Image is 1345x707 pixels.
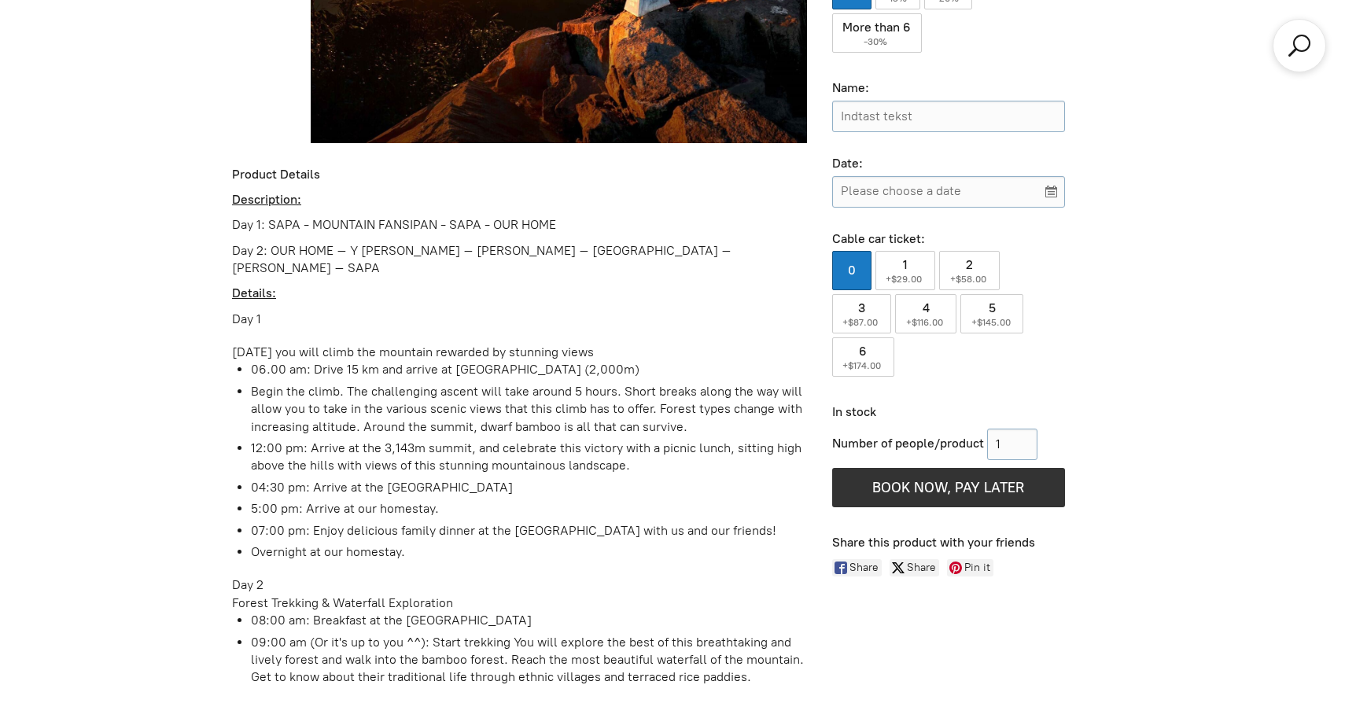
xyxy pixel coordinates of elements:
input: Please choose a date [832,176,1065,208]
u: Description: [232,192,301,207]
label: 3 [832,294,892,333]
li: 12:00 pm: Arrive at the 3,143m summit, and celebrate this victory with a picnic lunch, sitting hi... [251,440,807,475]
span: +$145.00 [971,317,1013,328]
li: 06.00 am: Drive 15 km and arrive at [GEOGRAPHIC_DATA] (2,000m) [251,361,807,378]
li: 09:00 am (Or it's up to you ^^): Start trekking You will explore the best of this breathtaking an... [251,634,807,687]
span: BOOK NOW, PAY LATER [872,479,1024,496]
span: Number of people/product [832,436,984,451]
label: 1 [875,251,936,290]
input: Name: [832,101,1065,132]
span: +$116.00 [906,317,945,328]
input: 1 [987,429,1037,460]
span: In stock [832,404,876,419]
div: Share this product with your friends [832,535,1113,551]
button: BOOK NOW, PAY LATER [832,468,1065,507]
a: Pin it [947,559,993,576]
div: Name: [832,80,1065,97]
p: Day 2: OUR HOME – Y [PERSON_NAME] – [PERSON_NAME] – [GEOGRAPHIC_DATA] – [PERSON_NAME] – SAPA [232,242,807,278]
a: Search products [1285,31,1314,60]
li: Overnight at our homestay. [251,543,807,561]
div: Date: [832,156,1065,172]
label: More than 6 [832,13,923,53]
div: [DATE] you will climb the mountain rewarded by stunning views [232,344,807,361]
div: Forest Trekking & Waterfall Exploration [232,595,807,612]
li: 08:00 am: Breakfast at the [GEOGRAPHIC_DATA] [251,612,807,629]
span: Share [849,559,882,576]
p: Day 1 [232,311,807,328]
span: +$29.00 [886,274,924,285]
span: Day 2 [232,577,263,592]
label: 2 [939,251,1000,290]
label: 5 [960,294,1024,333]
label: 4 [895,294,956,333]
li: 5:00 pm: Arrive at our homestay. [251,500,807,517]
div: Cable car ticket: [832,231,1065,248]
span: -30% [864,36,890,47]
a: Share [890,559,939,576]
li: 07:00 pm: Enjoy delicious family dinner at the [GEOGRAPHIC_DATA] with us and our friends! [251,522,807,539]
span: +$87.00 [842,317,880,328]
div: Product Details [232,167,807,183]
span: Share [907,559,939,576]
li: 04:30 pm: Arrive at the [GEOGRAPHIC_DATA] [251,479,807,496]
a: Share [832,559,882,576]
p: Day 1: SAPA - MOUNTAIN FANSIPAN - SAPA - OUR HOME [232,216,807,234]
span: Pin it [964,559,993,576]
span: +$174.00 [842,360,883,371]
u: Details: [232,285,276,300]
span: +$58.00 [950,274,989,285]
li: Begin the climb. The challenging ascent will take around 5 hours. Short breaks along the way will... [251,383,807,436]
label: 6 [832,337,895,377]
